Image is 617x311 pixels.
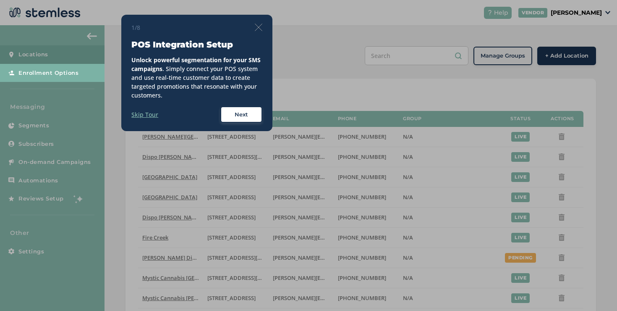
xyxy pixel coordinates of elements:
label: Skip Tour [131,110,158,119]
iframe: Chat Widget [575,271,617,311]
div: . Simply connect your POS system and use real-time customer data to create targeted promotions th... [131,55,262,100]
h3: POS Integration Setup [131,39,262,50]
span: Enrollment Options [18,69,78,77]
img: icon-close-thin-accent-606ae9a3.svg [255,24,262,31]
span: 1/8 [131,23,140,32]
strong: Unlock powerful segmentation for your SMS campaigns [131,56,261,73]
span: Next [235,111,248,119]
button: Next [220,106,262,123]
